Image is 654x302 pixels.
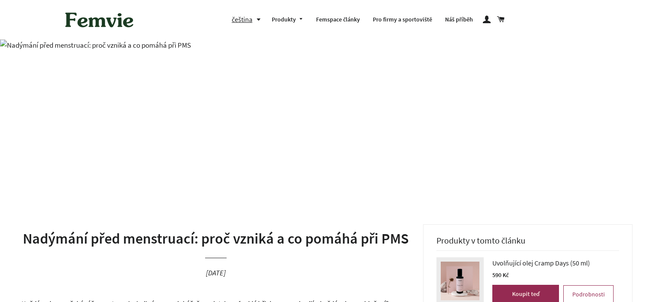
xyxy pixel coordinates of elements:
[206,268,226,278] time: [DATE]
[492,257,590,268] span: Uvolňující olej Cramp Days (50 ml)
[492,257,614,281] a: Uvolňující olej Cramp Days (50 ml) 590 Kč
[439,9,479,31] a: Náš příběh
[366,9,439,31] a: Pro firmy a sportoviště
[436,235,619,251] h3: Produkty v tomto článku
[310,9,366,31] a: Femspace články
[232,14,265,25] button: čeština
[265,9,310,31] a: Produkty
[61,6,138,33] img: Femvie
[492,271,509,279] span: 590 Kč
[21,229,410,249] h1: Nadýmání před menstruací: proč vzniká a co pomáhá při PMS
